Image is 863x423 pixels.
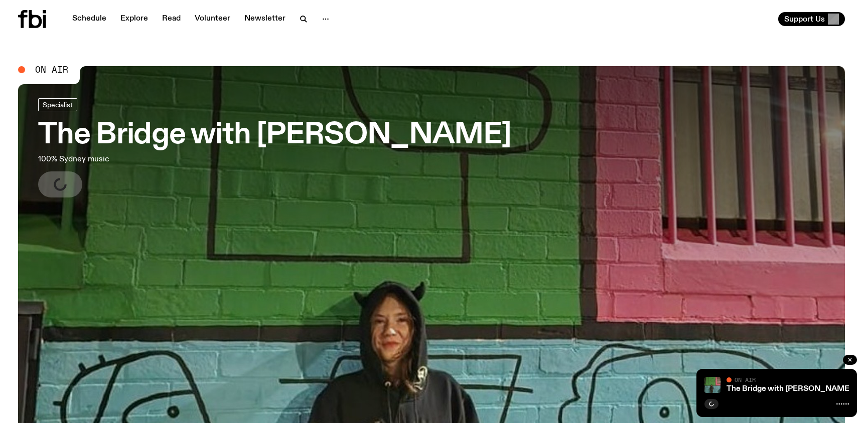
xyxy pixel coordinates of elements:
[778,12,845,26] button: Support Us
[38,98,77,111] a: Specialist
[38,121,511,149] h3: The Bridge with [PERSON_NAME]
[35,65,68,74] span: On Air
[43,101,73,108] span: Specialist
[735,376,756,383] span: On Air
[66,12,112,26] a: Schedule
[189,12,236,26] a: Volunteer
[727,385,852,393] a: The Bridge with [PERSON_NAME]
[156,12,187,26] a: Read
[114,12,154,26] a: Explore
[238,12,292,26] a: Newsletter
[704,377,721,393] img: Amelia Sparke is wearing a black hoodie and pants, leaning against a blue, green and pink wall wi...
[38,153,295,165] p: 100% Sydney music
[784,15,825,24] span: Support Us
[38,98,511,197] a: The Bridge with [PERSON_NAME]100% Sydney music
